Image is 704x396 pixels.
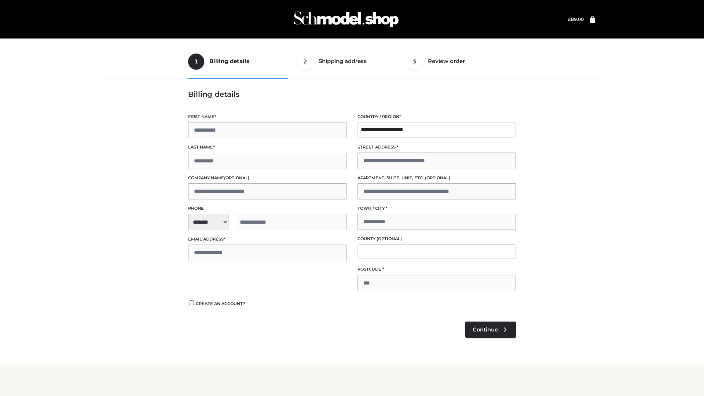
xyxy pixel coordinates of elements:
[188,113,346,120] label: First name
[473,326,498,333] span: Continue
[568,16,584,22] bdi: 89.00
[357,113,516,120] label: Country / Region
[188,144,346,151] label: Last name
[224,175,249,180] span: (optional)
[377,236,402,241] span: (optional)
[357,205,516,212] label: Town / City
[188,175,346,181] label: Company name
[291,5,401,34] img: Schmodel Admin 964
[357,235,516,242] label: County
[357,144,516,151] label: Street address
[357,266,516,273] label: Postcode
[188,300,195,305] input: Create an account?
[425,175,450,180] span: (optional)
[188,90,516,99] h3: Billing details
[465,322,516,338] a: Continue
[568,16,571,22] span: £
[357,175,516,181] label: Apartment, suite, unit, etc.
[188,236,346,243] label: Email address
[196,301,245,306] span: Create an account?
[568,16,584,22] a: £89.00
[188,205,346,212] label: Phone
